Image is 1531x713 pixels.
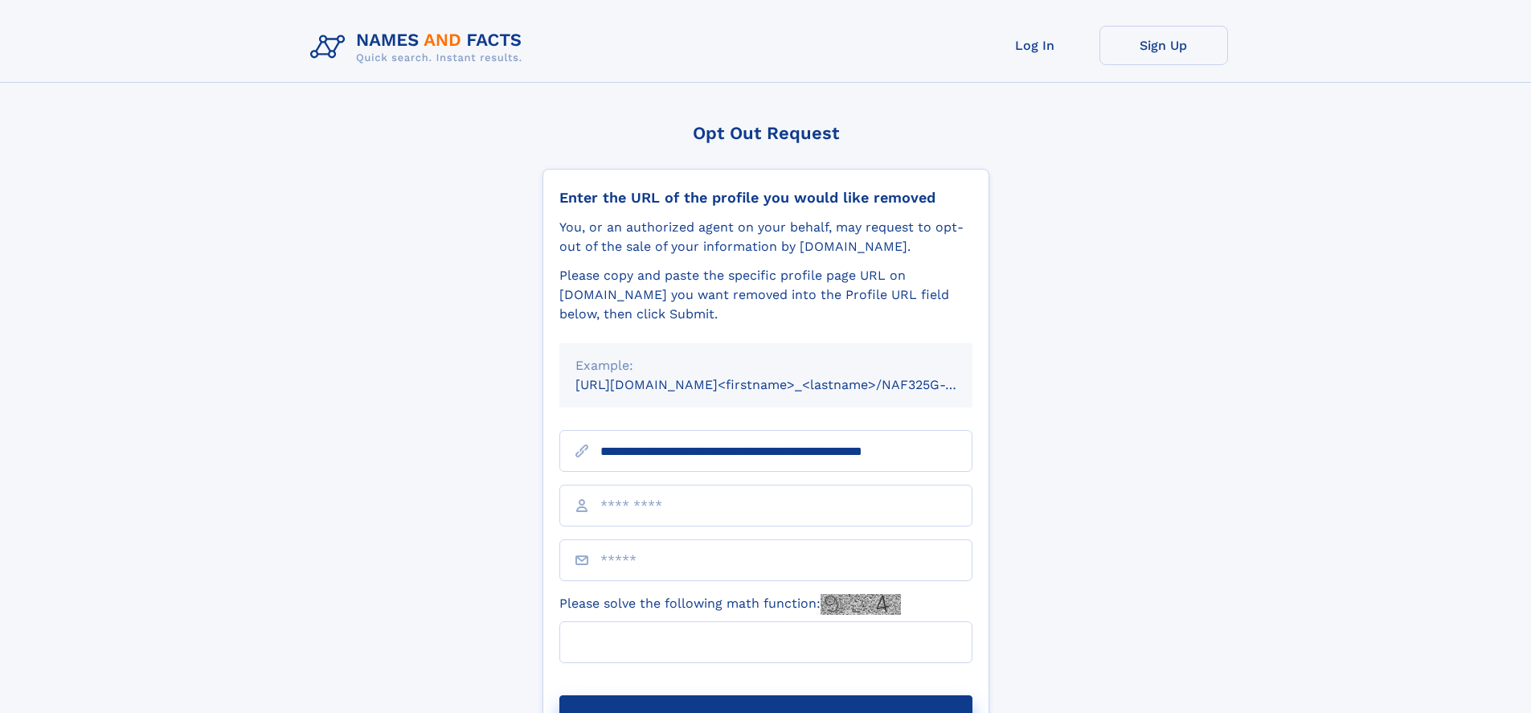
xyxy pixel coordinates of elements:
[559,594,901,615] label: Please solve the following math function:
[559,218,972,256] div: You, or an authorized agent on your behalf, may request to opt-out of the sale of your informatio...
[559,266,972,324] div: Please copy and paste the specific profile page URL on [DOMAIN_NAME] you want removed into the Pr...
[304,26,535,69] img: Logo Names and Facts
[559,189,972,207] div: Enter the URL of the profile you would like removed
[971,26,1099,65] a: Log In
[1099,26,1228,65] a: Sign Up
[542,123,989,143] div: Opt Out Request
[575,356,956,375] div: Example:
[575,377,1003,392] small: [URL][DOMAIN_NAME]<firstname>_<lastname>/NAF325G-xxxxxxxx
